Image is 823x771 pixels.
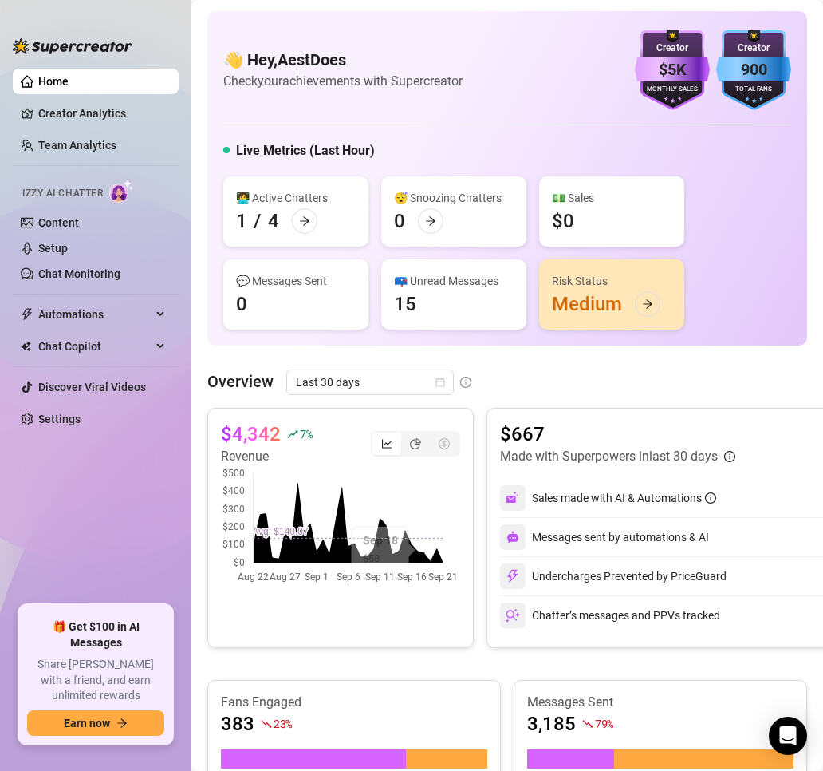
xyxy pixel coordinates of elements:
[223,49,463,71] h4: 👋 Hey, AestDoes
[27,710,164,736] button: Earn nowarrow-right
[38,101,166,126] a: Creator Analytics
[287,429,298,440] span: rise
[296,370,444,394] span: Last 30 days
[38,139,116,152] a: Team Analytics
[223,71,463,91] article: Check your achievements with Supercreator
[635,85,710,95] div: Monthly Sales
[394,189,514,207] div: 😴 Snoozing Chatters
[394,272,514,290] div: 📪 Unread Messages
[435,378,445,387] span: calendar
[38,242,68,255] a: Setup
[38,413,81,425] a: Settings
[27,657,164,704] span: Share [PERSON_NAME] with a friend, and earn unlimited rewards
[635,57,710,82] div: $5K
[38,267,120,280] a: Chat Monitoring
[506,569,520,583] img: svg%3e
[716,85,791,95] div: Total Fans
[506,608,520,623] img: svg%3e
[552,189,671,207] div: 💵 Sales
[410,438,421,449] span: pie-chart
[268,208,279,234] div: 4
[394,291,416,317] div: 15
[21,341,31,352] img: Chat Copilot
[532,489,716,507] div: Sales made with AI & Automations
[500,603,720,628] div: Chatter’s messages and PPVs tracked
[221,711,254,737] article: 383
[116,718,128,729] span: arrow-right
[38,334,152,359] span: Chat Copilot
[705,492,716,504] span: info-circle
[506,491,520,505] img: svg%3e
[22,186,103,201] span: Izzy AI Chatter
[635,30,710,110] img: purple-badge-B9DA21FR.svg
[460,377,471,388] span: info-circle
[582,718,593,729] span: fall
[552,272,671,290] div: Risk Status
[13,38,132,54] img: logo-BBDzfeDw.svg
[425,215,436,227] span: arrow-right
[716,57,791,82] div: 900
[21,308,33,321] span: thunderbolt
[500,421,735,447] article: $667
[300,426,312,441] span: 7 %
[527,694,793,711] article: Messages Sent
[635,41,710,56] div: Creator
[38,75,69,88] a: Home
[724,451,735,462] span: info-circle
[716,41,791,56] div: Creator
[221,421,281,447] article: $4,342
[595,716,613,731] span: 79 %
[506,531,519,544] img: svg%3e
[27,619,164,650] span: 🎁 Get $100 in AI Messages
[236,291,247,317] div: 0
[236,272,356,290] div: 💬 Messages Sent
[769,717,807,755] div: Open Intercom Messenger
[371,431,460,457] div: segmented control
[207,370,274,393] article: Overview
[236,208,247,234] div: 1
[500,563,727,589] div: Undercharges Prevented by PriceGuard
[439,438,450,449] span: dollar-circle
[221,447,312,466] article: Revenue
[38,302,152,327] span: Automations
[236,141,375,160] h5: Live Metrics (Last Hour)
[381,438,392,449] span: line-chart
[221,694,487,711] article: Fans Engaged
[38,381,146,393] a: Discover Viral Videos
[394,208,405,234] div: 0
[274,716,292,731] span: 23 %
[109,180,134,203] img: AI Chatter
[261,718,272,729] span: fall
[527,711,576,737] article: 3,185
[500,524,709,550] div: Messages sent by automations & AI
[642,299,653,310] span: arrow-right
[500,447,718,466] article: Made with Superpowers in last 30 days
[64,717,110,729] span: Earn now
[236,189,356,207] div: 👩‍💻 Active Chatters
[299,215,310,227] span: arrow-right
[552,208,574,234] div: $0
[38,216,79,229] a: Content
[716,30,791,110] img: blue-badge-DgoSNQY1.svg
